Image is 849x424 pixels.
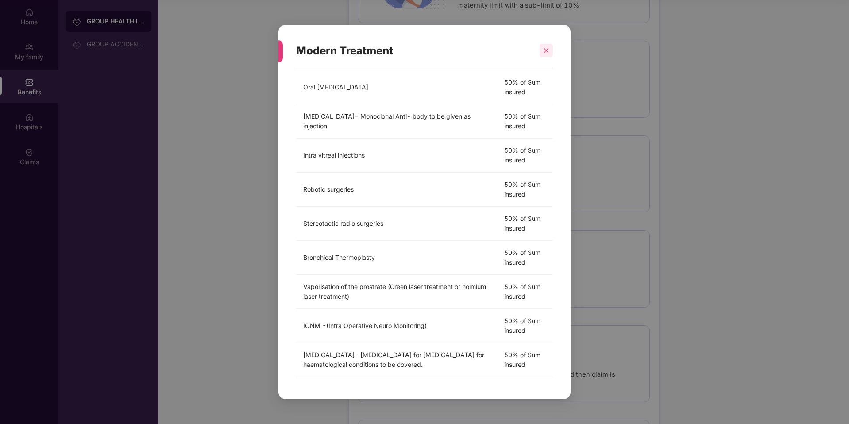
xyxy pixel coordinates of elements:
td: Oral [MEDICAL_DATA] [296,70,497,104]
span: close [543,47,549,54]
td: 50% of Sum insured [497,207,553,241]
td: 50% of Sum insured [497,241,553,275]
td: Intra vitreal injections [296,139,497,173]
td: Bronchical Thermoplasty [296,241,497,275]
td: 50% of Sum insured [497,309,553,343]
td: 50% of Sum insured [497,173,553,207]
td: 50% of Sum insured [497,104,553,139]
td: Robotic surgeries [296,173,497,207]
td: [MEDICAL_DATA] -[MEDICAL_DATA] for [MEDICAL_DATA] for haematological conditions to be covered. [296,343,497,377]
div: Modern Treatment [296,34,532,68]
td: Stereotactic radio surgeries [296,207,497,241]
td: 50% of Sum insured [497,70,553,104]
td: [MEDICAL_DATA]- Monoclonal Anti- body to be given as injection [296,104,497,139]
td: 50% of Sum insured [497,343,553,377]
td: 50% of Sum insured [497,139,553,173]
td: Vaporisation of the prostrate (Green laser treatment or holmium laser treatment) [296,275,497,309]
td: 50% of Sum insured [497,275,553,309]
td: IONM -(Intra Operative Neuro Monitoring) [296,309,497,343]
